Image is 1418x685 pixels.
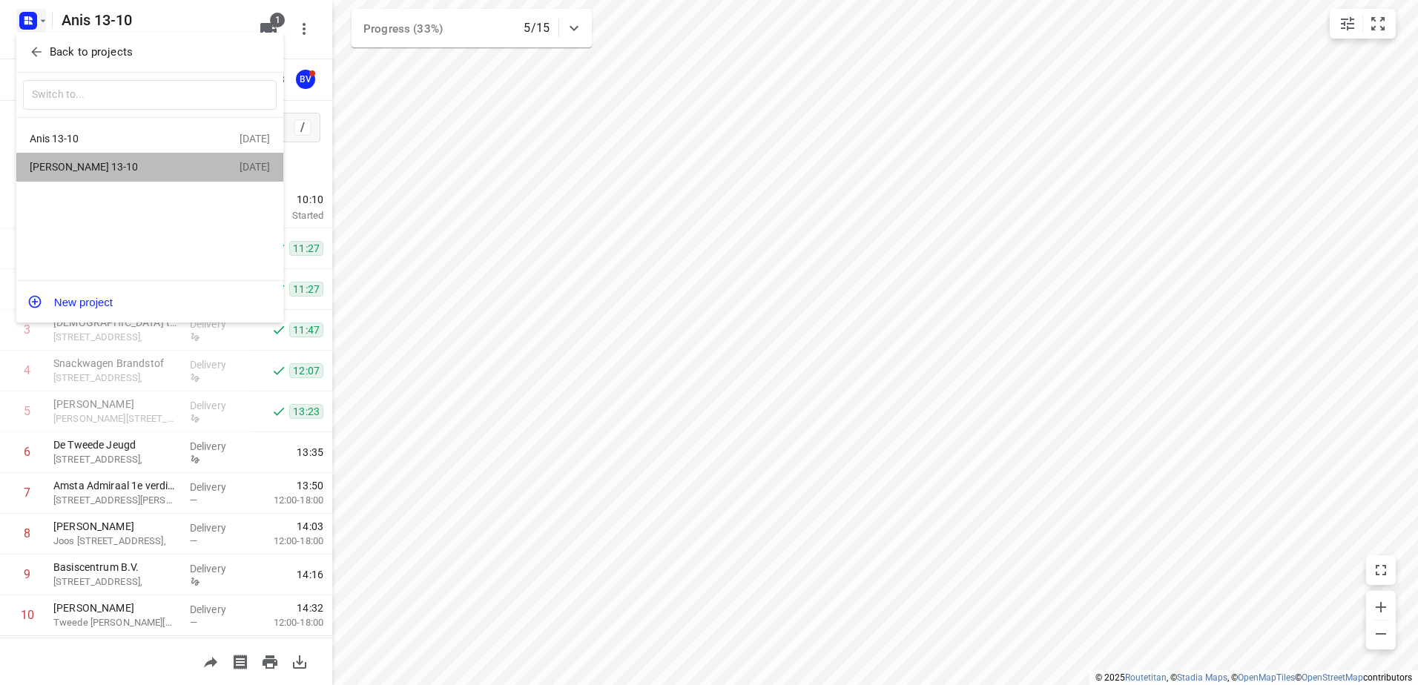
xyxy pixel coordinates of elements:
button: New project [16,287,283,317]
div: [DATE] [240,161,270,173]
div: Anis 13-10[DATE] [16,124,283,153]
input: Switch to... [23,80,277,110]
button: Back to projects [23,40,277,64]
div: Anis 13-10 [30,133,200,145]
div: [PERSON_NAME] 13-10[DATE] [16,153,283,182]
p: Back to projects [50,44,133,61]
div: [DATE] [240,133,270,145]
div: [PERSON_NAME] 13-10 [30,161,200,173]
